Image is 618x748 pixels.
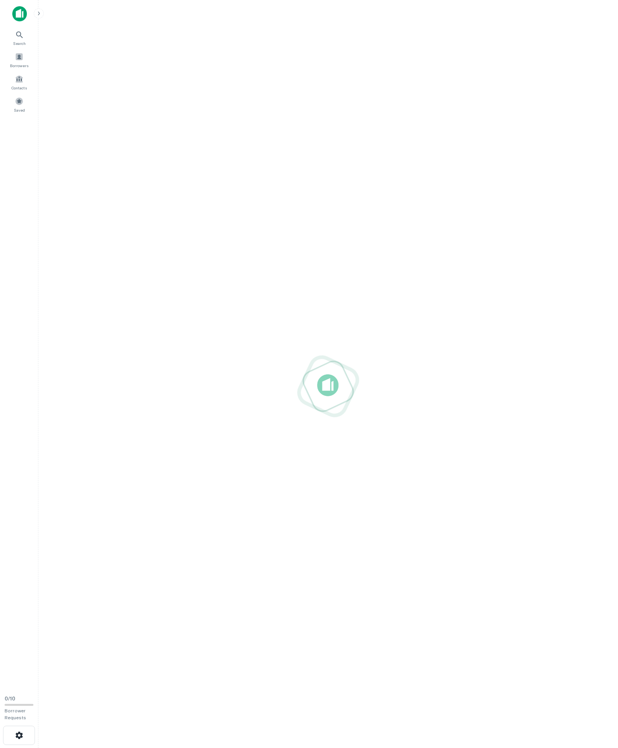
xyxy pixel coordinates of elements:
[2,94,36,115] a: Saved
[12,85,27,91] span: Contacts
[13,40,26,46] span: Search
[14,107,25,113] span: Saved
[5,708,26,720] span: Borrower Requests
[2,72,36,92] a: Contacts
[580,687,618,723] iframe: Chat Widget
[10,63,28,69] span: Borrowers
[12,6,27,21] img: capitalize-icon.png
[5,696,15,702] span: 0 / 10
[2,49,36,70] a: Borrowers
[2,27,36,48] a: Search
